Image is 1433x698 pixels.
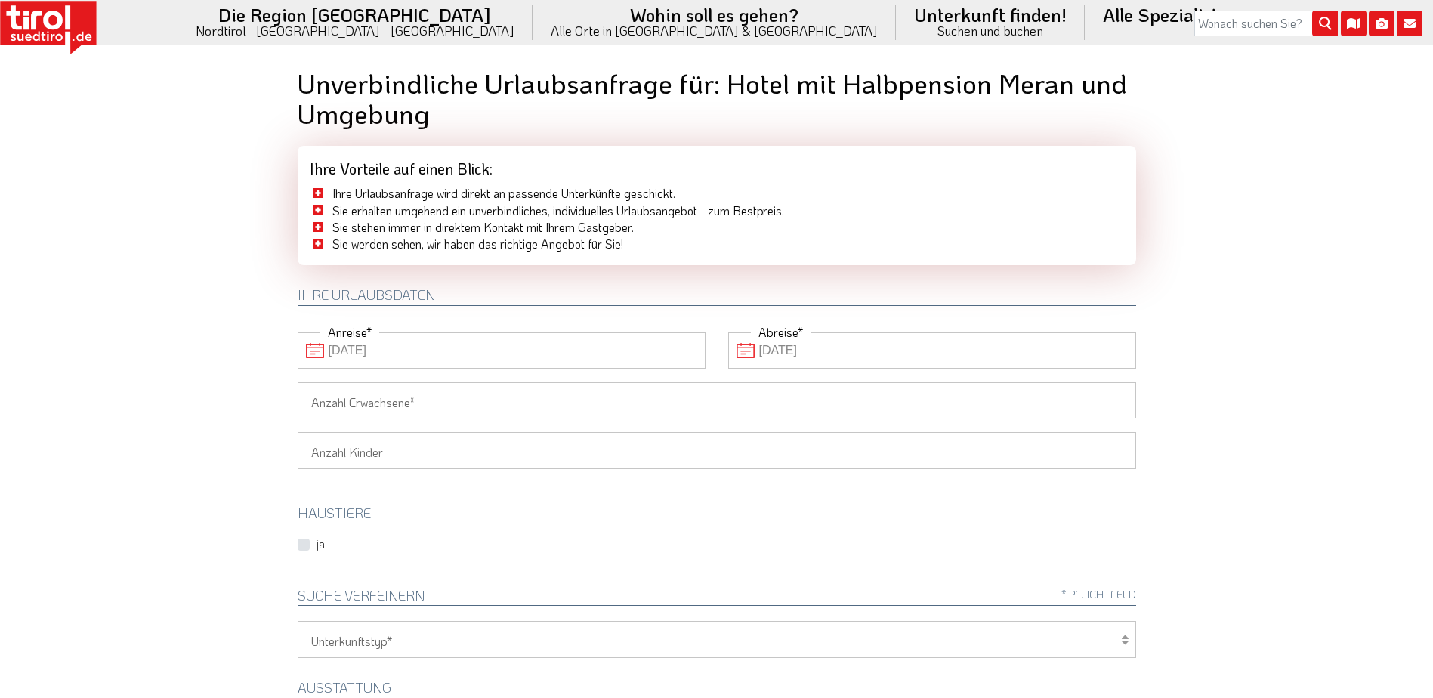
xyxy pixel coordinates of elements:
i: Kontakt [1397,11,1422,36]
i: Karte öffnen [1341,11,1367,36]
li: Sie stehen immer in direktem Kontakt mit Ihrem Gastgeber. [310,219,1124,236]
h1: Unverbindliche Urlaubsanfrage für: Hotel mit Halbpension Meran und Umgebung [298,68,1136,128]
li: Ihre Urlaubsanfrage wird direkt an passende Unterkünfte geschickt. [310,185,1124,202]
div: Ihre Vorteile auf einen Blick: [298,146,1136,185]
small: Alle Orte in [GEOGRAPHIC_DATA] & [GEOGRAPHIC_DATA] [551,24,878,37]
small: Suchen und buchen [914,24,1067,37]
h2: HAUSTIERE [298,506,1136,524]
h2: Suche verfeinern [298,588,1136,607]
input: Wonach suchen Sie? [1194,11,1338,36]
small: Nordtirol - [GEOGRAPHIC_DATA] - [GEOGRAPHIC_DATA] [196,24,514,37]
li: Sie erhalten umgehend ein unverbindliches, individuelles Urlaubsangebot - zum Bestpreis. [310,202,1124,219]
span: * Pflichtfeld [1061,588,1136,600]
h2: Ihre Urlaubsdaten [298,288,1136,306]
label: ja [316,536,325,552]
i: Fotogalerie [1369,11,1394,36]
li: Sie werden sehen, wir haben das richtige Angebot für Sie! [310,236,1124,252]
